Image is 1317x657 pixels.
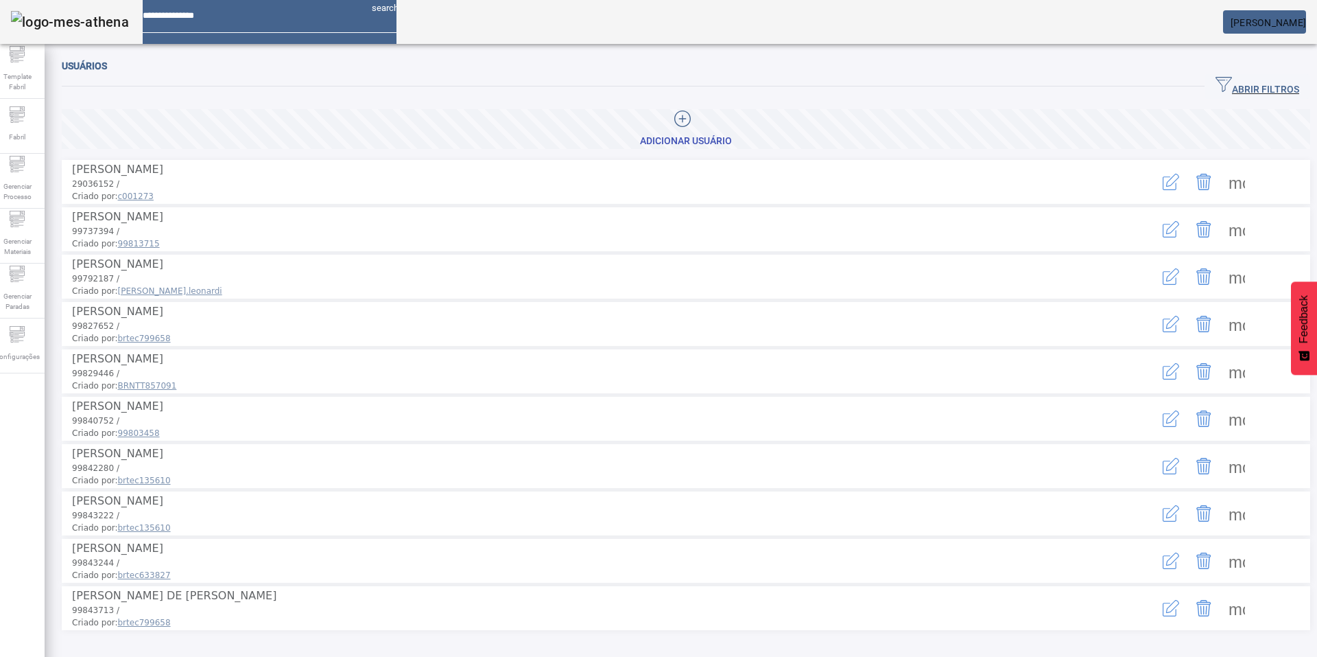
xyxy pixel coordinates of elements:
[1187,497,1220,530] button: Delete
[1187,308,1220,341] button: Delete
[72,511,119,520] span: 99843222 /
[118,523,171,533] span: brtec135610
[118,381,177,391] span: BRNTT857091
[72,569,1101,581] span: Criado por:
[72,332,1101,345] span: Criado por:
[1187,355,1220,388] button: Delete
[1220,308,1253,341] button: Mais
[1220,592,1253,625] button: Mais
[118,286,222,296] span: [PERSON_NAME].leonardi
[72,416,119,426] span: 99840752 /
[72,474,1101,487] span: Criado por:
[72,210,163,223] span: [PERSON_NAME]
[72,227,119,236] span: 99737394 /
[72,257,163,270] span: [PERSON_NAME]
[118,570,171,580] span: brtec633827
[72,305,163,318] span: [PERSON_NAME]
[72,589,276,602] span: [PERSON_NAME] DE [PERSON_NAME]
[72,369,119,378] span: 99829446 /
[1187,260,1220,293] button: Delete
[1205,74,1310,99] button: ABRIR FILTROS
[118,428,160,438] span: 99803458
[1220,355,1253,388] button: Mais
[118,239,160,249] span: 99813715
[1220,450,1253,483] button: Mais
[72,238,1101,250] span: Criado por:
[1220,213,1253,246] button: Mais
[72,558,119,568] span: 99843244 /
[118,192,154,201] span: c001273
[72,616,1101,629] span: Criado por:
[1187,165,1220,198] button: Delete
[72,463,119,473] span: 99842280 /
[72,606,119,615] span: 99843713 /
[1215,76,1299,97] span: ABRIR FILTROS
[1298,295,1310,343] span: Feedback
[72,190,1101,203] span: Criado por:
[118,476,171,485] span: brtec135610
[11,11,129,33] img: logo-mes-athena
[72,321,119,331] span: 99827652 /
[1187,450,1220,483] button: Delete
[1187,544,1220,577] button: Delete
[1220,402,1253,435] button: Mais
[1291,281,1317,375] button: Feedback - Mostrar pesquisa
[118,334,171,343] span: brtec799658
[118,618,171,627] span: brtec799658
[72,522,1101,534] span: Criado por:
[1220,165,1253,198] button: Mais
[72,179,119,189] span: 29036152 /
[72,274,119,284] span: 99792187 /
[1231,17,1306,28] span: [PERSON_NAME]
[1187,402,1220,435] button: Delete
[72,163,163,176] span: [PERSON_NAME]
[1220,497,1253,530] button: Mais
[1220,260,1253,293] button: Mais
[1187,213,1220,246] button: Delete
[72,285,1101,297] span: Criado por:
[62,109,1310,149] button: Adicionar Usuário
[72,542,163,555] span: [PERSON_NAME]
[72,352,163,365] span: [PERSON_NAME]
[62,60,107,71] span: Usuários
[72,400,163,413] span: [PERSON_NAME]
[5,128,29,146] span: Fabril
[1220,544,1253,577] button: Mais
[1187,592,1220,625] button: Delete
[72,380,1101,392] span: Criado por:
[72,494,163,507] span: [PERSON_NAME]
[72,427,1101,439] span: Criado por:
[72,447,163,460] span: [PERSON_NAME]
[640,135,732,148] div: Adicionar Usuário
